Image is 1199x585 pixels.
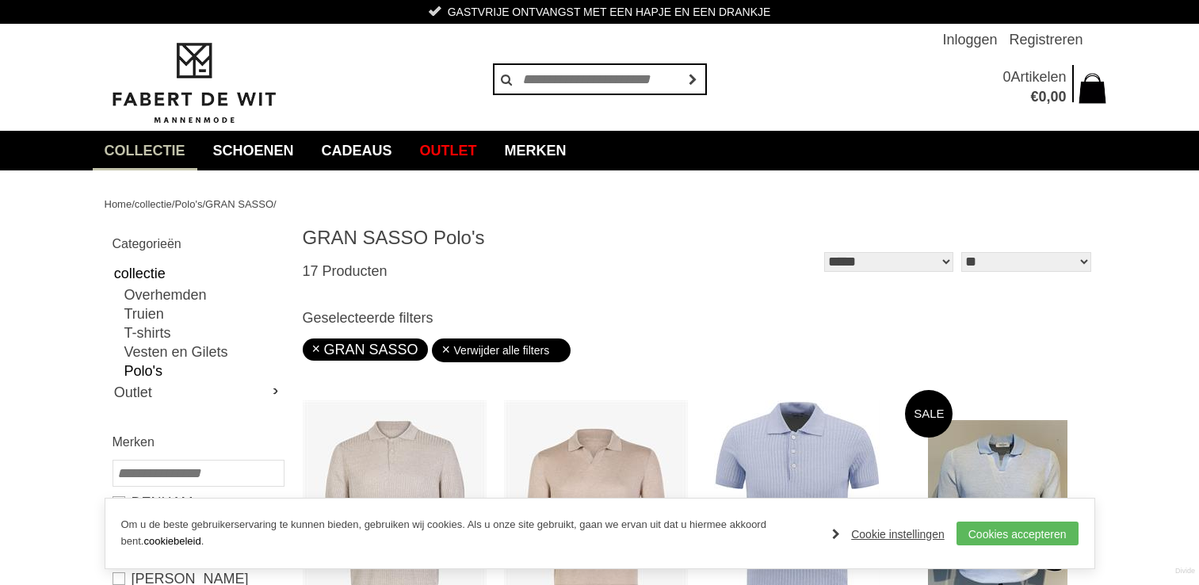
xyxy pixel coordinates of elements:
[174,198,202,210] a: Polo's
[124,361,283,380] a: Polo's
[124,285,283,304] a: Overhemden
[113,234,283,254] h2: Categorieën
[273,198,277,210] span: /
[1046,89,1050,105] span: ,
[957,522,1079,545] a: Cookies accepteren
[441,338,562,362] a: Verwijder alle filters
[205,198,273,210] a: GRAN SASSO
[124,323,283,342] a: T-shirts
[143,535,200,547] a: cookiebeleid
[105,198,132,210] a: Home
[310,131,404,170] a: Cadeaus
[121,517,817,550] p: Om u de beste gebruikerservaring te kunnen bieden, gebruiken wij cookies. Als u onze site gebruik...
[1010,69,1066,85] span: Artikelen
[113,432,283,452] h2: Merken
[105,40,283,126] img: Fabert de Wit
[303,309,1095,327] h3: Geselecteerde filters
[113,380,283,404] a: Outlet
[493,131,578,170] a: Merken
[303,263,388,279] span: 17 Producten
[202,198,205,210] span: /
[135,198,172,210] a: collectie
[408,131,489,170] a: Outlet
[93,131,197,170] a: collectie
[1030,89,1038,105] span: €
[1009,24,1083,55] a: Registreren
[1002,69,1010,85] span: 0
[124,342,283,361] a: Vesten en Gilets
[942,24,997,55] a: Inloggen
[113,262,283,285] a: collectie
[303,226,699,250] h1: GRAN SASSO Polo's
[113,493,283,512] a: DENHAM
[201,131,306,170] a: Schoenen
[1175,561,1195,581] a: Divide
[172,198,175,210] span: /
[1050,89,1066,105] span: 00
[124,304,283,323] a: Truien
[1038,89,1046,105] span: 0
[132,198,135,210] span: /
[832,522,945,546] a: Cookie instellingen
[312,342,418,357] a: GRAN SASSO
